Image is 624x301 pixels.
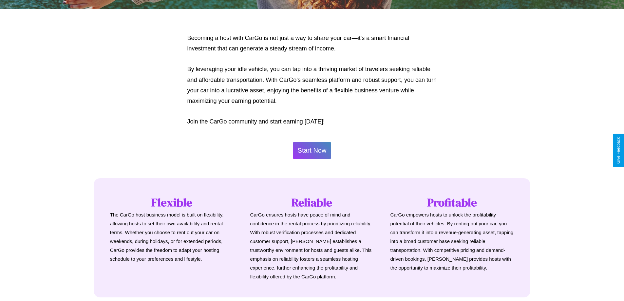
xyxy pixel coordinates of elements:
div: Give Feedback [616,137,621,164]
h1: Profitable [390,195,514,210]
h1: Reliable [250,195,374,210]
button: Start Now [293,142,331,159]
h1: Flexible [110,195,234,210]
p: Becoming a host with CarGo is not just a way to share your car—it's a smart financial investment ... [187,33,437,54]
p: By leveraging your idle vehicle, you can tap into a thriving market of travelers seeking reliable... [187,64,437,106]
p: Join the CarGo community and start earning [DATE]! [187,116,437,127]
p: CarGo ensures hosts have peace of mind and confidence in the rental process by prioritizing relia... [250,210,374,281]
p: CarGo empowers hosts to unlock the profitability potential of their vehicles. By renting out your... [390,210,514,272]
p: The CarGo host business model is built on flexibility, allowing hosts to set their own availabili... [110,210,234,263]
